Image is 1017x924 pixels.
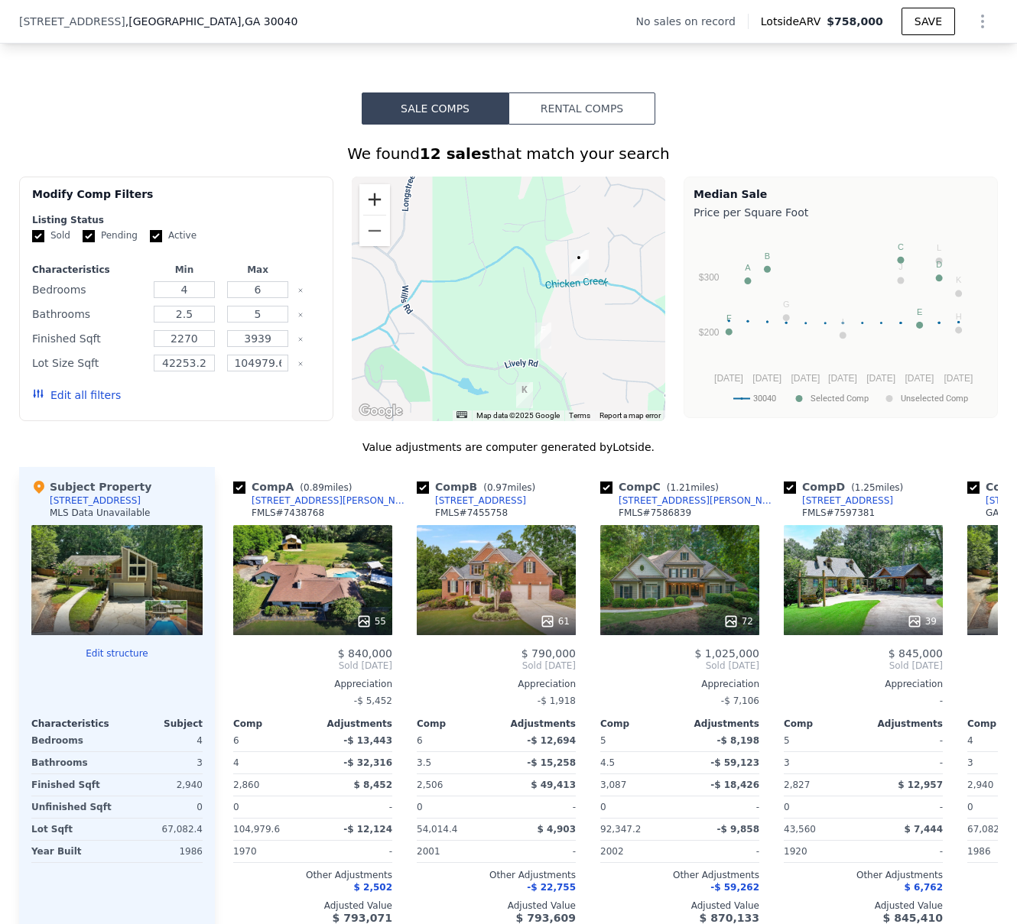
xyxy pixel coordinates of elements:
[956,312,962,321] text: H
[901,394,968,404] text: Unselected Comp
[866,373,895,384] text: [DATE]
[721,695,759,706] span: -$ 7,106
[572,250,589,276] div: 6302 Valley Stream Drive
[699,327,720,338] text: $200
[150,230,162,242] input: Active
[944,373,973,384] text: [DATE]
[516,382,533,408] div: 6155 Heritage Manor Dr
[600,900,759,912] div: Adjusted Value
[784,869,943,881] div: Other Adjustments
[902,8,955,35] button: SAVE
[845,482,909,493] span: ( miles)
[600,841,677,862] div: 2002
[120,796,203,818] div: 0
[417,824,457,835] span: 54,014.4
[233,735,239,746] span: 6
[538,695,576,706] span: -$ 1,918
[476,411,560,420] span: Map data ©2025 Google
[784,660,943,672] span: Sold [DATE]
[745,263,751,272] text: A
[316,796,392,818] div: -
[527,757,576,768] span: -$ 15,258
[338,647,392,660] span: $ 840,000
[125,14,298,29] span: , [GEOGRAPHIC_DATA]
[32,186,320,214] div: Modify Comp Filters
[828,373,857,384] text: [DATE]
[917,307,922,316] text: E
[19,14,125,29] span: [STREET_ADDRESS]
[694,223,988,414] svg: A chart.
[420,144,491,163] strong: 12 sales
[354,882,392,893] span: $ 2,502
[31,819,114,840] div: Lot Sqft
[120,774,203,796] div: 2,940
[710,757,759,768] span: -$ 59,123
[752,373,781,384] text: [DATE]
[356,401,406,421] a: Open this area in Google Maps (opens a new window)
[967,6,998,37] button: Show Options
[670,482,690,493] span: 1.21
[499,841,576,862] div: -
[19,143,998,164] div: We found that match your search
[233,780,259,790] span: 2,860
[477,482,541,493] span: ( miles)
[680,718,759,730] div: Adjustments
[120,819,203,840] div: 67,082.4
[233,660,392,672] span: Sold [DATE]
[31,730,114,751] div: Bedrooms
[784,735,790,746] span: 5
[710,780,759,790] span: -$ 18,426
[889,647,943,660] span: $ 845,000
[150,229,197,242] label: Active
[316,841,392,862] div: -
[354,695,392,706] span: -$ 5,452
[120,841,203,862] div: 1986
[842,317,844,326] text: I
[683,841,759,862] div: -
[417,802,423,812] span: 0
[570,250,587,276] div: 6302 Valley Stream Drive
[661,482,725,493] span: ( miles)
[723,614,753,629] div: 72
[516,912,576,924] span: $ 793,609
[233,718,313,730] div: Comp
[417,752,493,773] div: 3.5
[356,614,386,629] div: 55
[783,300,790,309] text: G
[905,882,943,893] span: $ 6,762
[540,614,570,629] div: 61
[333,912,392,924] span: $ 793,071
[600,780,626,790] span: 3,087
[294,482,358,493] span: ( miles)
[784,494,893,507] a: [STREET_ADDRESS]
[694,647,759,660] span: $ 1,025,000
[855,482,876,493] span: 1.25
[31,774,114,796] div: Finished Sqft
[784,900,943,912] div: Adjusted Value
[717,824,759,835] span: -$ 9,858
[784,690,943,712] div: -
[714,373,743,384] text: [DATE]
[83,230,95,242] input: Pending
[417,660,576,672] span: Sold [DATE]
[417,678,576,690] div: Appreciation
[252,507,324,519] div: FMLS # 7438768
[883,912,943,924] span: $ 845,410
[417,900,576,912] div: Adjusted Value
[19,439,998,455] div: Value adjustments are computer generated by Lotside .
[343,824,392,835] span: -$ 12,124
[31,647,203,660] button: Edit structure
[534,323,551,349] div: 6228 Lively Way
[811,394,869,404] text: Selected Comp
[32,214,320,226] div: Listing Status
[600,752,677,773] div: 4.5
[599,411,661,420] a: Report a map error
[784,678,943,690] div: Appreciation
[50,507,151,519] div: MLS Data Unavailable
[457,411,467,418] button: Keyboard shortcuts
[233,678,392,690] div: Appreciation
[499,796,576,818] div: -
[600,479,725,494] div: Comp C
[527,882,576,893] span: -$ 22,755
